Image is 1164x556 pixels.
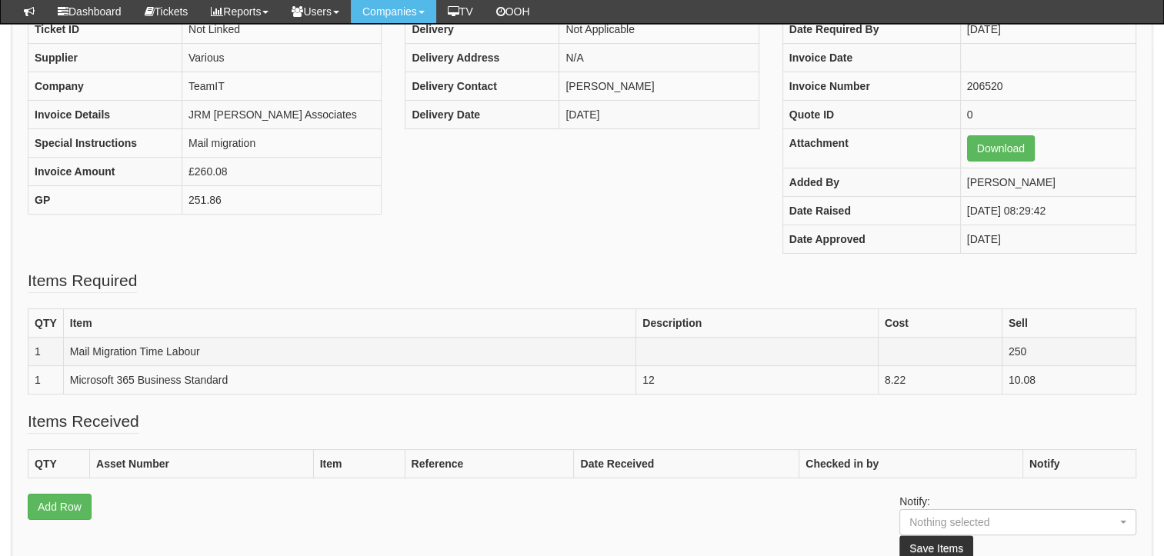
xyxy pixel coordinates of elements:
th: Date Approved [782,225,960,254]
th: Cost [878,309,1002,338]
th: Company [28,72,182,101]
th: Invoice Number [782,72,960,101]
td: 12 [636,366,879,395]
th: QTY [28,450,90,478]
td: Microsoft 365 Business Standard [63,366,635,395]
td: Various [182,44,382,72]
th: Sell [1002,309,1136,338]
th: Reference [405,450,574,478]
th: Delivery Date [405,101,559,129]
th: Description [636,309,879,338]
td: Mail migration [182,129,382,158]
th: Date Raised [782,197,960,225]
th: Delivery Contact [405,72,559,101]
th: Item [313,450,405,478]
td: Not Linked [182,15,382,44]
th: Date Received [574,450,799,478]
th: Checked in by [799,450,1023,478]
th: GP [28,186,182,215]
td: [PERSON_NAME] [960,168,1136,197]
td: 1 [28,338,64,366]
td: 206520 [960,72,1136,101]
th: Added By [782,168,960,197]
th: Asset Number [90,450,314,478]
td: [PERSON_NAME] [559,72,759,101]
th: Attachment [782,129,960,168]
th: Invoice Details [28,101,182,129]
td: 10.08 [1002,366,1136,395]
a: Add Row [28,494,92,520]
button: Nothing selected [899,509,1136,535]
th: Ticket ID [28,15,182,44]
th: QTY [28,309,64,338]
td: [DATE] [960,15,1136,44]
th: Item [63,309,635,338]
td: 8.22 [878,366,1002,395]
th: Invoice Date [782,44,960,72]
td: [DATE] [960,225,1136,254]
td: N/A [559,44,759,72]
th: Notify [1022,450,1136,478]
th: Special Instructions [28,129,182,158]
td: [DATE] 08:29:42 [960,197,1136,225]
th: Invoice Amount [28,158,182,186]
td: 251.86 [182,186,382,215]
td: TeamIT [182,72,382,101]
td: 0 [960,101,1136,129]
td: 1 [28,366,64,395]
th: Supplier [28,44,182,72]
td: 250 [1002,338,1136,366]
th: Delivery Address [405,44,559,72]
legend: Items Received [28,410,139,434]
a: Download [967,135,1035,161]
th: Delivery [405,15,559,44]
td: [DATE] [559,101,759,129]
td: JRM [PERSON_NAME] Associates [182,101,382,129]
legend: Items Required [28,269,137,293]
td: Not Applicable [559,15,759,44]
th: Quote ID [782,101,960,129]
td: Mail Migration Time Labour [63,338,635,366]
td: £260.08 [182,158,382,186]
div: Nothing selected [909,514,1097,530]
th: Date Required By [782,15,960,44]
